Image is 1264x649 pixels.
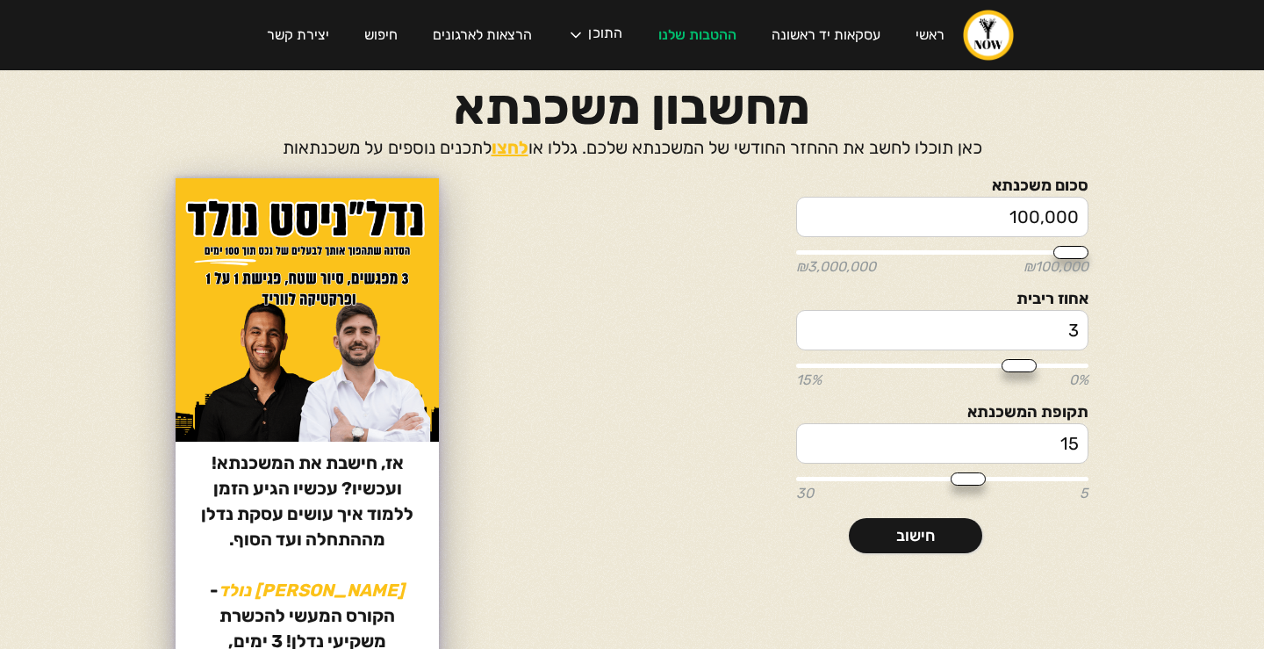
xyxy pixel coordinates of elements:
a: יצירת קשר [249,11,347,60]
a: לחצו [492,137,528,158]
h1: מחשבון משכנתא [454,88,810,126]
p: כאן תוכלו לחשב את ההחזר החודשי של המשכנתא שלכם. גללו או לתכנים נוספים על משכנתאות [283,135,982,161]
label: תקופת המשכנתא [796,405,1088,419]
span: 15% [796,373,822,387]
div: התוכן [549,9,640,61]
span: 0% [1069,373,1088,387]
a: חישוב [849,518,982,553]
a: חיפוש [347,11,415,60]
label: סכום משכנתא [796,178,1088,192]
div: התוכן [588,26,622,44]
a: home [962,9,1015,61]
a: עסקאות יד ראשונה [754,11,898,60]
a: ראשי [898,11,962,60]
a: הרצאות לארגונים [415,11,549,60]
a: ההטבות שלנו [641,11,754,60]
span: ₪100,000 [1023,260,1088,274]
label: אחוז ריבית [796,292,1088,306]
strong: [PERSON_NAME] נולד [219,580,405,601]
span: 30 [796,487,814,501]
span: 5 [1080,487,1088,501]
span: ₪3,000,000 [796,260,876,274]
